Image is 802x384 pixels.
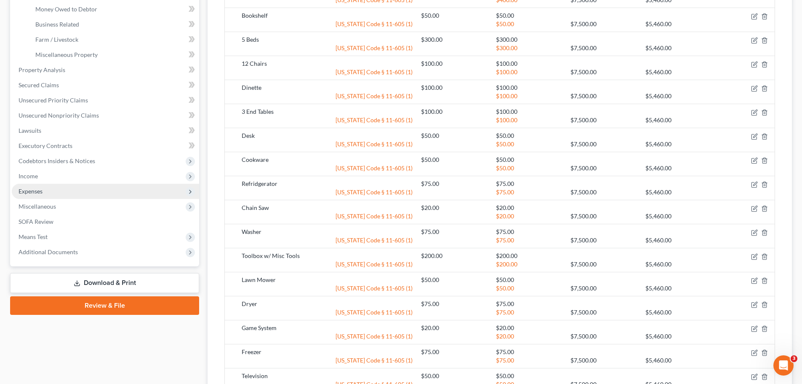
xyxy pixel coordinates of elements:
[12,93,199,108] a: Unsecured Priority Claims
[641,20,716,28] div: $5,460.00
[492,204,566,212] div: $20.00
[19,81,59,89] span: Secured Claims
[417,252,491,260] div: $200.00
[237,332,417,341] div: [US_STATE] Code § 11-605 (1)
[641,284,716,293] div: $5,460.00
[12,123,199,138] a: Lawsuits
[237,156,417,164] div: Cookware
[641,260,716,269] div: $5,460.00
[492,276,566,284] div: $50.00
[641,332,716,341] div: $5,460.00
[566,212,641,220] div: $7,500.00
[492,156,566,164] div: $50.00
[492,116,566,124] div: $100.00
[237,372,417,380] div: Television
[566,308,641,317] div: $7,500.00
[237,107,417,116] div: 3 End Tables
[237,212,417,220] div: [US_STATE] Code § 11-605 (1)
[237,44,417,52] div: [US_STATE] Code § 11-605 (1)
[641,188,716,196] div: $5,460.00
[19,142,72,149] span: Executory Contracts
[492,260,566,269] div: $200.00
[492,236,566,244] div: $75.00
[492,180,566,188] div: $75.00
[237,204,417,212] div: Chain Saw
[237,92,417,100] div: [US_STATE] Code § 11-605 (1)
[237,284,417,293] div: [US_STATE] Code § 11-605 (1)
[237,59,417,68] div: 12 Chairs
[237,20,417,28] div: [US_STATE] Code § 11-605 (1)
[492,308,566,317] div: $75.00
[492,132,566,140] div: $50.00
[417,11,491,20] div: $50.00
[417,324,491,332] div: $20.00
[773,355,794,376] iframe: Intercom live chat
[237,356,417,365] div: [US_STATE] Code § 11-605 (1)
[492,164,566,172] div: $50.00
[492,212,566,220] div: $20.00
[417,372,491,380] div: $50.00
[237,252,417,260] div: Toolbox w/ Misc Tools
[19,112,99,119] span: Unsecured Nonpriority Claims
[492,252,566,260] div: $200.00
[566,332,641,341] div: $7,500.00
[237,188,417,196] div: [US_STATE] Code § 11-605 (1)
[492,59,566,68] div: $100.00
[237,68,417,76] div: [US_STATE] Code § 11-605 (1)
[566,164,641,172] div: $7,500.00
[492,300,566,308] div: $75.00
[566,92,641,100] div: $7,500.00
[237,276,417,284] div: Lawn Mower
[19,97,88,104] span: Unsecured Priority Claims
[237,348,417,356] div: Freezer
[19,66,65,73] span: Property Analysis
[417,228,491,236] div: $75.00
[641,308,716,317] div: $5,460.00
[19,203,56,210] span: Miscellaneous
[12,108,199,123] a: Unsecured Nonpriority Claims
[492,83,566,92] div: $100.00
[237,116,417,124] div: [US_STATE] Code § 11-605 (1)
[566,68,641,76] div: $7,500.00
[19,127,41,134] span: Lawsuits
[641,44,716,52] div: $5,460.00
[237,11,417,20] div: Bookshelf
[417,204,491,212] div: $20.00
[566,356,641,365] div: $7,500.00
[237,83,417,92] div: Dinette
[417,300,491,308] div: $75.00
[19,218,53,225] span: SOFA Review
[35,21,79,28] span: Business Related
[237,164,417,172] div: [US_STATE] Code § 11-605 (1)
[492,348,566,356] div: $75.00
[237,228,417,236] div: Washer
[492,356,566,365] div: $75.00
[566,140,641,148] div: $7,500.00
[237,260,417,269] div: [US_STATE] Code § 11-605 (1)
[566,20,641,28] div: $7,500.00
[492,284,566,293] div: $50.00
[417,348,491,356] div: $75.00
[35,36,78,43] span: Farm / Livestock
[566,236,641,244] div: $7,500.00
[10,273,199,293] a: Download & Print
[237,35,417,44] div: 5 Beds
[566,260,641,269] div: $7,500.00
[237,180,417,188] div: Refridgerator
[641,164,716,172] div: $5,460.00
[12,138,199,153] a: Executory Contracts
[492,107,566,116] div: $100.00
[29,47,199,62] a: Miscellaneous Property
[492,11,566,20] div: $50.00
[492,68,566,76] div: $100.00
[492,188,566,196] div: $75.00
[492,20,566,28] div: $50.00
[237,308,417,317] div: [US_STATE] Code § 11-605 (1)
[19,157,95,164] span: Codebtors Insiders & Notices
[492,92,566,100] div: $100.00
[10,296,199,315] a: Review & File
[29,32,199,47] a: Farm / Livestock
[237,324,417,332] div: Game System
[566,44,641,52] div: $7,500.00
[641,140,716,148] div: $5,460.00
